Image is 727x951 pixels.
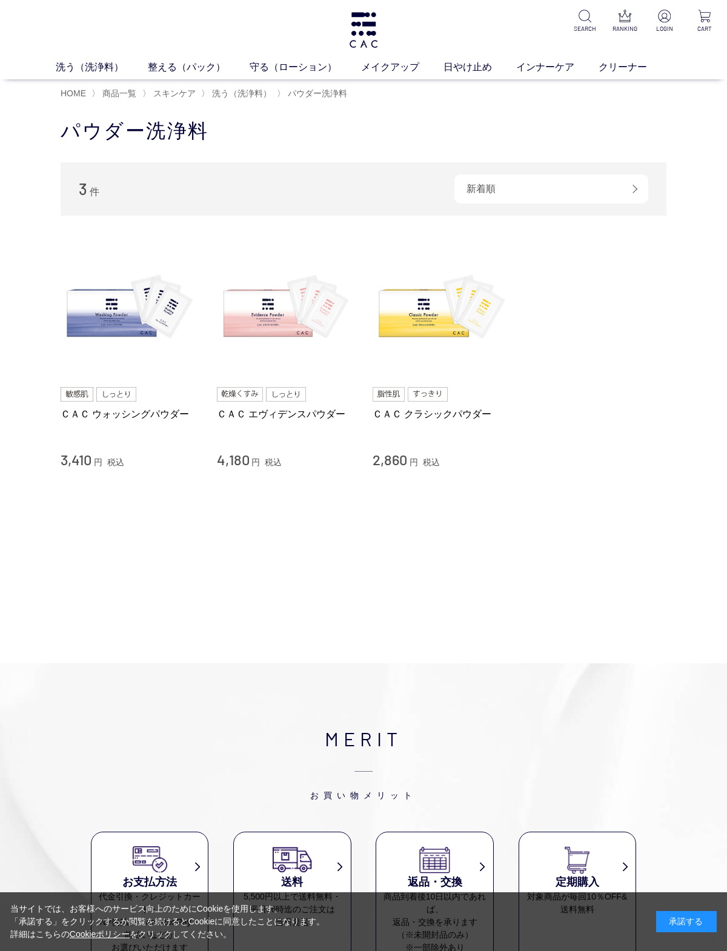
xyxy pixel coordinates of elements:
[148,60,250,75] a: 整える（パック）
[61,240,199,378] img: ＣＡＣ ウォッシングパウダー
[79,179,87,198] span: 3
[56,60,148,75] a: 洗う（洗浄料）
[217,408,355,420] a: ＣＡＣ エヴィデンスパウダー
[656,911,717,932] div: 承諾する
[373,408,511,420] a: ＣＡＣ クラシックパウダー
[61,451,91,468] span: 3,410
[210,88,271,98] a: 洗う（洗浄料）
[91,874,208,890] h3: お支払方法
[91,88,139,99] li: 〉
[423,457,440,467] span: 税込
[612,24,637,33] p: RANKING
[692,24,717,33] p: CART
[519,890,636,916] dd: 対象商品が毎回10％OFF& 送料無料
[348,12,379,48] img: logo
[107,457,124,467] span: 税込
[212,88,271,98] span: 洗う（洗浄料）
[151,88,196,98] a: スキンケア
[408,387,448,402] img: すっきり
[251,457,260,467] span: 円
[250,60,361,75] a: 守る（ローション）
[96,387,136,402] img: しっとり
[572,10,597,33] a: SEARCH
[599,60,671,75] a: クリーナー
[692,10,717,33] a: CART
[285,88,347,98] a: パウダー洗浄料
[266,387,306,402] img: しっとり
[373,451,407,468] span: 2,860
[376,874,493,890] h3: 返品・交換
[652,24,677,33] p: LOGIN
[102,88,136,98] span: 商品一覧
[443,60,516,75] a: 日やけ止め
[234,890,350,929] dd: 5,500円以上で送料無料・ 平日16時迄のご注文は 当日発送
[201,88,274,99] li: 〉
[217,387,264,402] img: 乾燥くすみ
[373,240,511,378] img: ＣＡＣ クラシックパウダー
[61,118,666,144] h1: パウダー洗浄料
[91,724,636,801] h2: MERIT
[410,457,418,467] span: 円
[70,929,130,939] a: Cookieポリシー
[361,60,443,75] a: メイクアップ
[234,844,350,929] a: 送料 5,500円以上で送料無料・平日16時迄のご注文は当日発送
[612,10,637,33] a: RANKING
[519,844,636,916] a: 定期購入 対象商品が毎回10％OFF&送料無料
[277,88,350,99] li: 〉
[90,187,99,197] span: 件
[516,60,599,75] a: インナーケア
[234,874,350,890] h3: 送料
[61,408,199,420] a: ＣＡＣ ウォッシングパウダー
[10,903,325,941] div: 当サイトでは、お客様へのサービス向上のためにCookieを使用します。 「承諾する」をクリックするか閲覧を続けるとCookieに同意したことになります。 詳細はこちらの をクリックしてください。
[652,10,677,33] a: LOGIN
[217,240,355,378] img: ＣＡＣ エヴィデンスパウダー
[519,874,636,890] h3: 定期購入
[265,457,282,467] span: 税込
[91,753,636,801] span: お買い物メリット
[153,88,196,98] span: スキンケア
[373,387,405,402] img: 脂性肌
[217,451,250,468] span: 4,180
[288,88,347,98] span: パウダー洗浄料
[572,24,597,33] p: SEARCH
[100,88,136,98] a: 商品一覧
[142,88,199,99] li: 〉
[61,387,93,402] img: 敏感肌
[454,174,648,204] div: 新着順
[61,88,86,98] a: HOME
[94,457,102,467] span: 円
